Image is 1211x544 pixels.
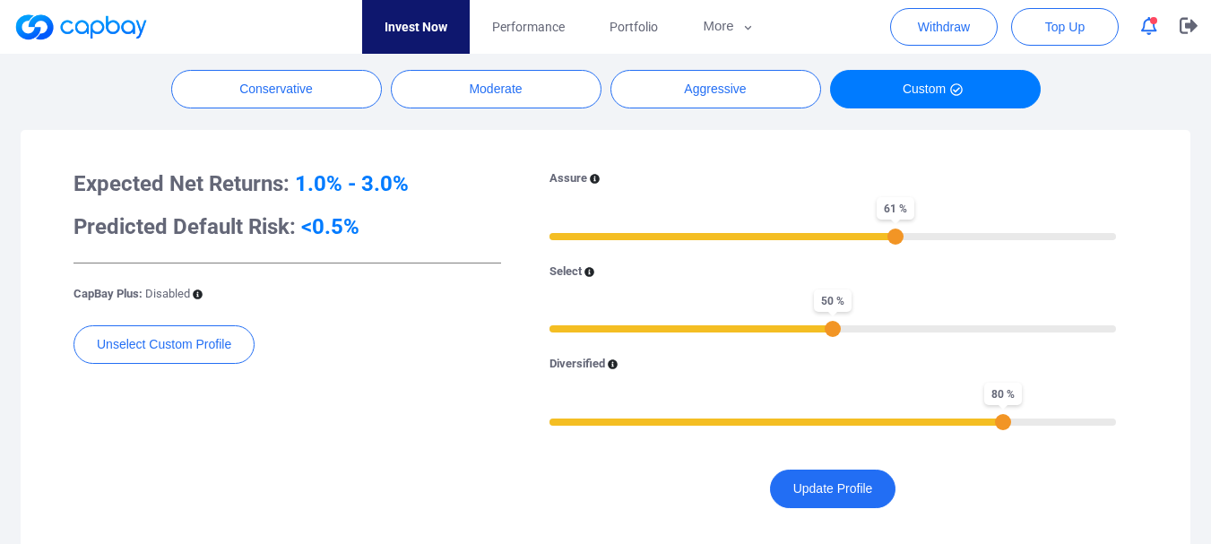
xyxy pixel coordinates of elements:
span: 1.0% - 3.0% [295,171,409,196]
span: 61 % [877,197,914,220]
button: Withdraw [890,8,998,46]
span: Top Up [1045,18,1085,36]
button: Custom [830,70,1041,108]
button: Unselect Custom Profile [74,325,255,364]
span: 50 % [814,289,852,312]
button: Update Profile [770,470,896,508]
button: Moderate [391,70,601,108]
button: Top Up [1011,8,1119,46]
span: <0.5% [301,214,359,239]
span: Disabled [145,287,190,300]
span: 80 % [984,383,1022,405]
p: Assure [549,169,587,188]
p: CapBay Plus: [74,285,190,304]
p: Select [549,263,582,281]
span: Portfolio [610,17,658,37]
button: Conservative [171,70,382,108]
button: Aggressive [610,70,821,108]
h3: Predicted Default Risk: [74,212,501,241]
h3: Expected Net Returns: [74,169,501,198]
p: Diversified [549,355,605,374]
span: Performance [492,17,565,37]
